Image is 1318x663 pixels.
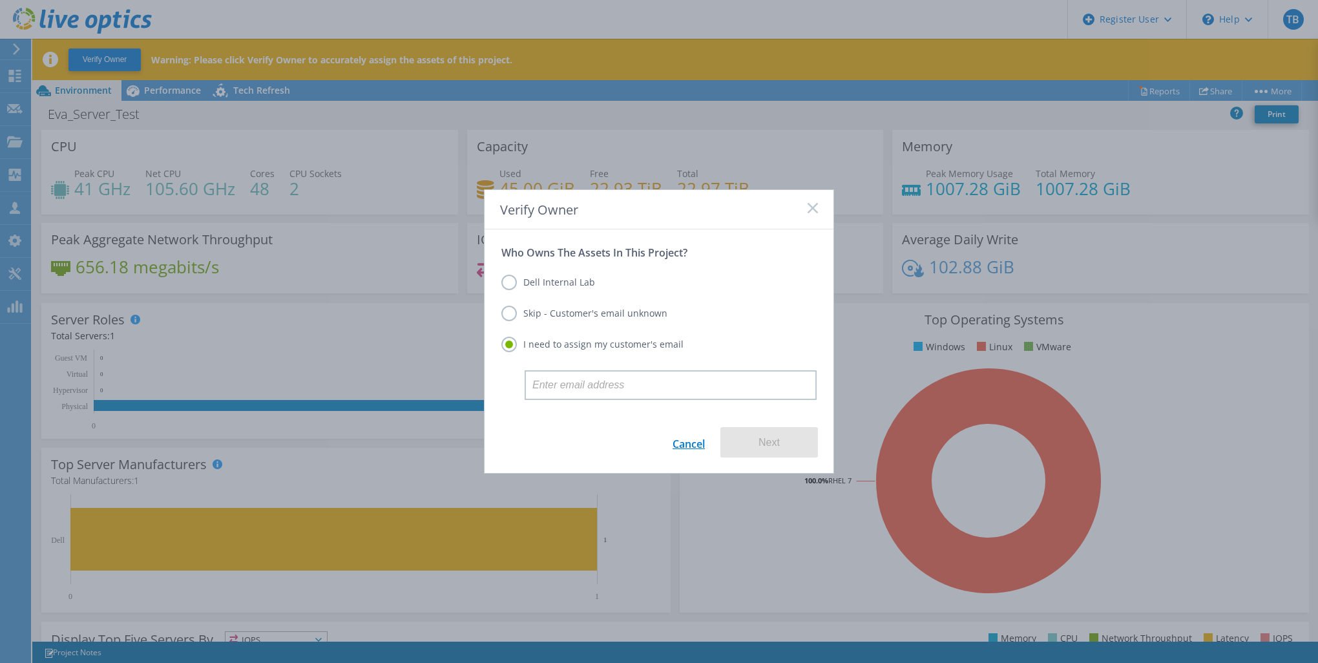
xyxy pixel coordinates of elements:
[501,337,684,352] label: I need to assign my customer's email
[501,306,667,321] label: Skip - Customer's email unknown
[501,275,595,290] label: Dell Internal Lab
[720,427,818,458] button: Next
[673,427,705,458] a: Cancel
[501,246,817,259] p: Who Owns The Assets In This Project?
[500,201,578,218] span: Verify Owner
[525,370,817,400] input: Enter email address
